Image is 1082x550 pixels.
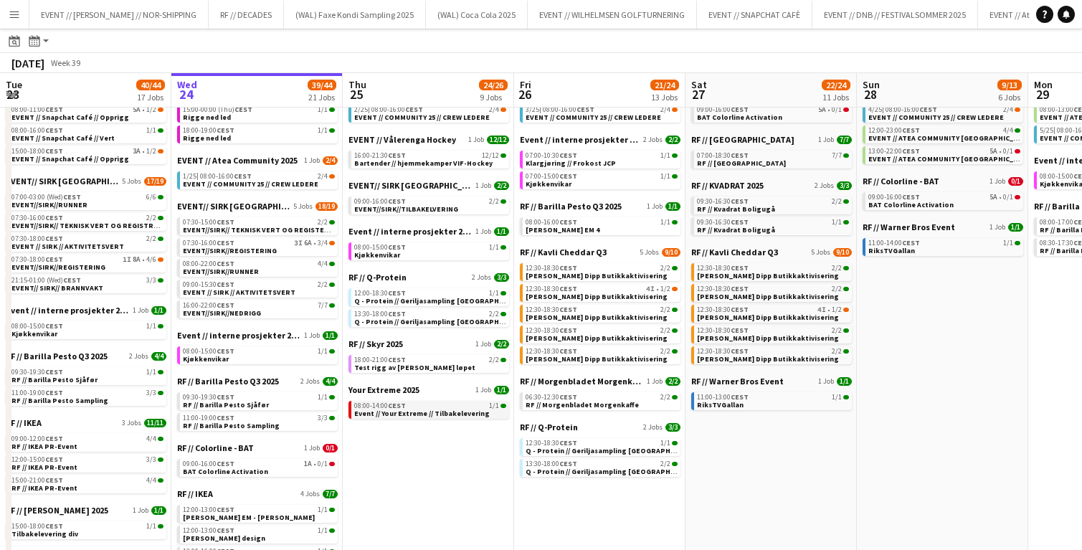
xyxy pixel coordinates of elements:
span: 7/7 [832,152,842,159]
span: 1 Job [468,136,484,144]
span: 1/1 [318,106,328,113]
span: 07:30-18:00 [11,256,63,263]
span: EVENT//SIRK//RUNNER [183,267,259,276]
a: 15:00-00:00 (Thu)CEST1/1Rigge ned led [183,105,335,121]
span: CEST [45,213,63,222]
span: 21:15-01:00 (Wed) [11,277,81,284]
a: RF // Barilla Pesto Q3 20251 Job1/1 [520,201,680,212]
a: 11:00-14:00CEST1/1RiksTVGallan [868,238,1020,255]
span: 3I [294,240,303,247]
div: • [11,256,163,263]
div: RF // Barilla Pesto Q3 20251 Job1/108:00-16:00CEST1/1[PERSON_NAME] EM 4 [520,201,680,247]
span: 2/4 [660,106,670,113]
span: 08:00-16:00 [526,219,577,226]
span: BAT Colorline Activation [868,200,954,209]
span: 7/7 [837,136,852,144]
span: 2/2 [146,214,156,222]
a: 07:30-16:00CEST2/2EVENT//SIRK// TEKNISK VERT OG REGISTRERING [11,213,163,229]
span: CEST [731,217,749,227]
div: • [11,106,163,113]
span: 1 Job [475,227,491,236]
span: CEST [902,192,920,201]
span: 8A [133,256,141,263]
span: 4I [646,285,655,293]
span: Event // interne prosjekter 2025 [520,134,640,145]
div: RF // Colorline - BAT1 Job0/109:00-16:00CEST5A•0/1BAT Colorline Activation [691,88,852,134]
span: CEST [731,284,749,293]
span: 5A [818,106,826,113]
span: 5 Jobs [811,248,830,257]
span: 08:00-16:00 [371,106,423,113]
span: 4/6 [146,256,156,263]
span: 17/19 [144,177,166,186]
span: 1 Job [304,156,320,165]
span: 07:30-16:00 [11,214,63,222]
div: • [868,148,1020,155]
a: 4/25|08:00-16:00CEST2/4EVENT // COMMUNITY 25 // CREW LEDERE [868,105,1020,121]
a: 07:30-15:00CEST2/2EVENT//SIRK// TEKNISK VERT OG REGISTERING [183,217,335,234]
a: 07:00-18:30CEST7/7RF // [GEOGRAPHIC_DATA] [697,151,849,167]
span: CEST [388,196,406,206]
span: RF // Kvadrat Boligugå [697,225,775,234]
div: RF // [GEOGRAPHIC_DATA]1 Job7/707:00-18:30CEST7/7RF // [GEOGRAPHIC_DATA] [691,134,852,180]
a: 09:30-16:30CEST2/2RF // Kvadrat Boligugå [697,196,849,213]
span: CEST [559,151,577,160]
span: 1 Job [647,202,663,211]
div: EVENT // Atea Community 20251 Job2/42/25|08:00-16:00CEST2/4EVENT // COMMUNITY 25 // CREW LEDERE [348,88,509,134]
span: Kavli Cheddar Dipp Butikkaktivisering [526,271,668,280]
span: Event // interne prosjekter 2025 [348,226,473,237]
span: 07:30-18:00 [11,235,63,242]
a: 12:30-18:30CEST4I•1/2[PERSON_NAME] Dipp Butikkaktivisering [526,284,678,300]
span: 12:30-18:30 [697,285,749,293]
div: Event // interne prosjekter 20252 Jobs2/207:00-10:30CEST1/1Klargjøring // Frokost JCP07:00-15:00C... [520,134,680,201]
span: 1/1 [146,127,156,134]
span: 1 Job [990,177,1005,186]
a: 07:30-18:00CEST2/2EVENT // SIRK // AKTIVITETSVERT [11,234,163,250]
span: RF // Fjordland [691,134,794,145]
a: 3/25|08:00-16:00CEST2/4EVENT // COMMUNITY 25 // CREW LEDERE [526,105,678,121]
span: 09:30-16:30 [697,219,749,226]
span: 9/10 [662,248,680,257]
span: 2/2 [494,181,509,190]
button: EVENT // SNAPCHAT CAFÈ [697,1,812,29]
span: 08:00-16:00 [886,106,937,113]
span: BAT Colorline Activation [697,113,782,122]
span: RF // Fjordland [697,158,786,168]
span: 2/4 [489,106,499,113]
span: EVENT // Vålerenga Hockey [348,134,456,145]
a: 08:00-22:00CEST4/4EVENT//SIRK//RUNNER [183,259,335,275]
span: EVENT // Snapchat Café // Opprigg [11,154,129,163]
div: RF // KVADRAT 20252 Jobs3/309:30-16:30CEST2/2RF // Kvadrat Boligugå09:30-16:30CEST1/1RF // Kvadra... [691,180,852,247]
span: CEST [559,284,577,293]
span: 5 Jobs [640,248,659,257]
span: RF // Barilla Pesto Q3 2025 [520,201,622,212]
span: CEST [45,146,63,156]
span: 12/12 [482,152,499,159]
span: 1/1 [489,244,499,251]
a: EVENT // Atea Community 20251 Job2/4 [177,155,338,166]
span: 0/1 [832,106,842,113]
span: 08:00-16:00 [11,127,63,134]
span: 09:00-16:00 [868,194,920,201]
span: 2/4 [1003,106,1013,113]
span: CEST [405,105,423,114]
span: 12:30-18:30 [697,265,749,272]
span: CEST [731,263,749,272]
span: CEST [559,171,577,181]
span: 2/2 [146,235,156,242]
div: EVENT// SIRK [GEOGRAPHIC_DATA]5 Jobs18/1907:30-15:00CEST2/2EVENT//SIRK// TEKNISK VERT OG REGISTER... [177,201,338,330]
span: EVENT // SIRK // AKTIVITETSVERT [11,242,124,251]
span: RiksTVGallan [868,246,915,255]
span: 6/6 [146,194,156,201]
span: 08:00-15:00 [354,244,406,251]
span: CEST [45,255,63,264]
div: • [697,106,849,113]
div: EVENT // Snapchat agency roadshow3 Jobs3/508:00-11:00CEST5A•1/2EVENT // Snapchat Café // Opprigg0... [6,88,166,176]
span: | [882,105,884,114]
span: 5 Jobs [122,177,141,186]
span: CEST [63,275,81,285]
span: 0/1 [1008,177,1023,186]
span: 1/1 [660,173,670,180]
span: CEST [217,125,234,135]
span: 5A [990,194,997,201]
